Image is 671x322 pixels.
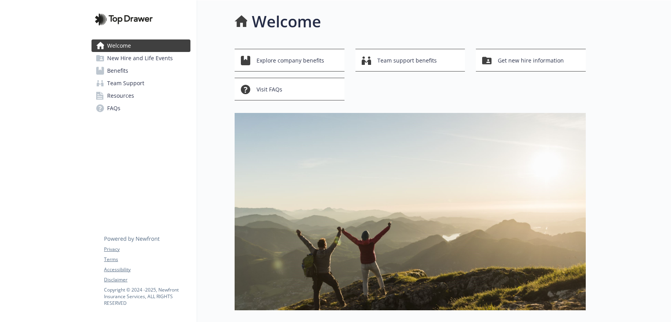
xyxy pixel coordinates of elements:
span: Explore company benefits [257,53,324,68]
span: Benefits [107,64,128,77]
a: Benefits [91,64,190,77]
a: Welcome [91,39,190,52]
span: Resources [107,89,134,102]
a: Resources [91,89,190,102]
span: Team Support [107,77,144,89]
button: Visit FAQs [235,78,344,100]
span: FAQs [107,102,120,114]
button: Team support benefits [355,49,465,72]
span: Visit FAQs [257,82,282,97]
span: Team support benefits [377,53,437,68]
a: New Hire and Life Events [91,52,190,64]
a: Disclaimer [104,276,190,283]
a: Privacy [104,246,190,253]
a: Team Support [91,77,190,89]
button: Get new hire information [476,49,586,72]
a: FAQs [91,102,190,114]
span: Welcome [107,39,131,52]
h1: Welcome [252,10,321,33]
span: New Hire and Life Events [107,52,173,64]
img: overview page banner [235,113,586,310]
a: Terms [104,256,190,263]
a: Accessibility [104,266,190,273]
p: Copyright © 2024 - 2025 , Newfront Insurance Services, ALL RIGHTS RESERVED [104,286,190,306]
span: Get new hire information [498,53,564,68]
button: Explore company benefits [235,49,344,72]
